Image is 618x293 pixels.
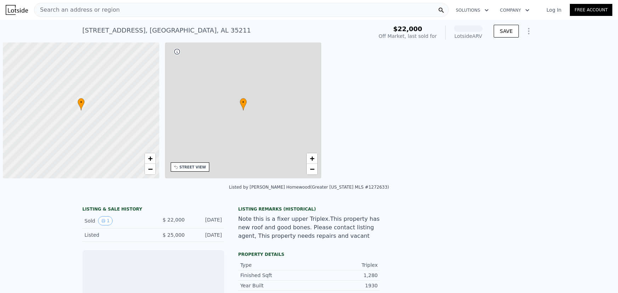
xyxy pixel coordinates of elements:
[238,252,380,257] div: Property details
[522,24,536,38] button: Show Options
[379,33,437,40] div: Off Market, last sold for
[538,6,570,13] a: Log In
[6,5,28,15] img: Lotside
[191,216,222,225] div: [DATE]
[163,232,185,238] span: $ 25,000
[145,164,155,174] a: Zoom out
[454,33,482,40] div: Lotside ARV
[307,153,317,164] a: Zoom in
[180,165,206,170] div: STREET VIEW
[85,231,148,239] div: Listed
[85,216,148,225] div: Sold
[494,4,535,17] button: Company
[148,165,152,173] span: −
[240,98,247,110] div: •
[307,164,317,174] a: Zoom out
[78,99,85,105] span: •
[309,282,378,289] div: 1930
[240,99,247,105] span: •
[191,231,222,239] div: [DATE]
[310,165,314,173] span: −
[163,217,185,223] span: $ 22,000
[309,272,378,279] div: 1,280
[78,98,85,110] div: •
[83,25,251,35] div: [STREET_ADDRESS] , [GEOGRAPHIC_DATA] , AL 35211
[393,25,422,33] span: $22,000
[145,153,155,164] a: Zoom in
[34,6,120,14] span: Search an address or region
[494,25,518,38] button: SAVE
[238,215,380,240] div: Note this is a fixer upper Triplex.This property has new roof and good bones. Please contact list...
[238,206,380,212] div: Listing Remarks (Historical)
[450,4,494,17] button: Solutions
[240,282,309,289] div: Year Built
[98,216,113,225] button: View historical data
[83,206,224,213] div: LISTING & SALE HISTORY
[240,272,309,279] div: Finished Sqft
[309,262,378,269] div: Triplex
[229,185,389,190] div: Listed by [PERSON_NAME] Homewood (Greater [US_STATE] MLS #1272633)
[570,4,612,16] a: Free Account
[148,154,152,163] span: +
[310,154,314,163] span: +
[240,262,309,269] div: Type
